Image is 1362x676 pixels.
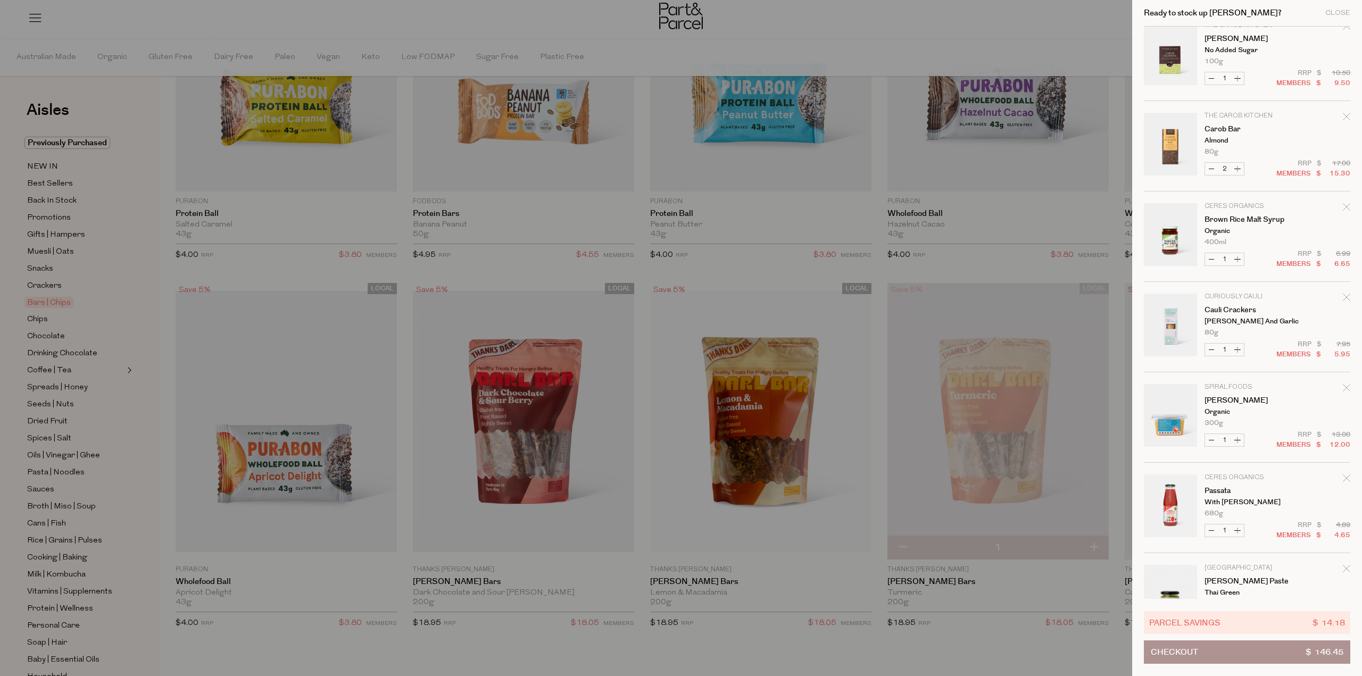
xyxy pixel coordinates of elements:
div: Close [1325,10,1350,16]
p: Curiously Cauli [1205,294,1287,300]
span: 100g [1205,58,1223,65]
p: [GEOGRAPHIC_DATA] [1205,565,1287,571]
a: [PERSON_NAME] [1205,35,1287,43]
div: Remove Carob Sultanas [1343,21,1350,35]
a: Brown Rice Malt Syrup [1205,216,1287,223]
p: No Added Sugar [1205,47,1287,54]
p: Thai Green [1205,589,1287,596]
span: 680g [1205,510,1223,517]
input: QTY Cauli Crackers [1218,344,1231,356]
input: QTY Passata [1218,524,1231,537]
a: [PERSON_NAME] [1205,397,1287,404]
span: 300g [1205,420,1223,427]
div: Remove Curry Paste [1343,563,1350,578]
span: $ 14.18 [1313,616,1345,629]
a: Carob Bar [1205,126,1287,133]
span: 400ml [1205,239,1226,246]
input: QTY Carob Bar [1218,163,1231,175]
div: Remove Carob Bar [1343,111,1350,126]
button: Checkout$ 146.45 [1144,640,1350,664]
input: QTY Brown Rice Malt Syrup [1218,253,1231,265]
span: Parcel Savings [1149,616,1220,629]
div: Remove Brown Rice Malt Syrup [1343,202,1350,216]
input: QTY Shiro Miso [1218,434,1231,446]
a: [PERSON_NAME] Paste [1205,578,1287,585]
div: Remove Cauli Crackers [1343,292,1350,306]
span: Checkout [1151,641,1198,663]
p: Organic [1205,408,1287,415]
p: Ceres Organics [1205,474,1287,481]
a: Passata [1205,487,1287,495]
span: 80g [1205,329,1218,336]
p: Ceres Organics [1205,203,1287,210]
h2: Ready to stock up [PERSON_NAME]? [1144,9,1282,17]
p: Spiral Foods [1205,384,1287,390]
p: The Carob Kitchen [1205,113,1287,119]
p: Almond [1205,137,1287,144]
p: [PERSON_NAME] and Garlic [1205,318,1287,325]
span: $ 146.45 [1306,641,1343,663]
p: Organic [1205,228,1287,235]
div: Remove Passata [1343,473,1350,487]
span: 80g [1205,148,1218,155]
p: With [PERSON_NAME] [1205,499,1287,506]
div: Remove Shiro Miso [1343,382,1350,397]
a: Cauli Crackers [1205,306,1287,314]
input: QTY Carob Sultanas [1218,72,1231,85]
